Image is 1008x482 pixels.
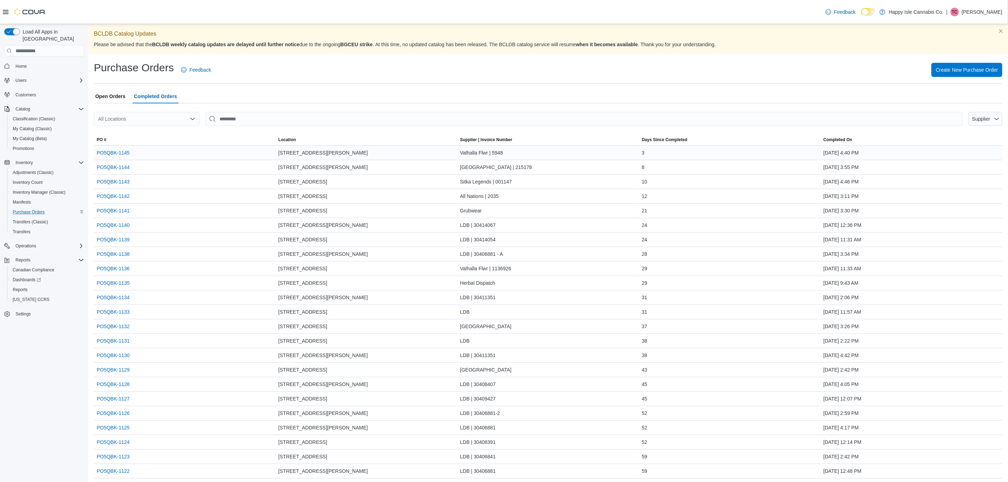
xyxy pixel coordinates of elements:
a: PO5QBK-1130 [97,351,129,360]
button: Operations [1,241,87,251]
button: Reports [1,255,87,265]
span: Completed On [823,137,852,143]
span: Purchase Orders [10,208,84,216]
a: PO5QBK-1123 [97,452,129,461]
input: This is a search bar. After typing your query, hit enter to filter the results lower in the page. [205,112,963,126]
span: [STREET_ADDRESS] [278,279,327,287]
div: Location [278,137,296,143]
strong: BCLDB weekly catalog updates are delayed until further notice [152,42,300,47]
div: Herbal Dispatch [457,276,639,290]
span: [STREET_ADDRESS] [278,322,327,331]
span: [STREET_ADDRESS][PERSON_NAME] [278,467,368,475]
nav: Complex example [4,58,84,337]
span: Days Since Completed [642,137,687,143]
span: My Catalog (Beta) [10,134,84,143]
div: LDB | 30414067 [457,218,639,232]
a: Canadian Compliance [10,266,57,274]
span: 38 [642,337,647,345]
a: [US_STATE] CCRS [10,295,52,304]
a: PO5QBK-1124 [97,438,129,446]
button: Home [1,61,87,71]
span: [DATE] 4:40 PM [823,149,859,157]
div: LDB | 30406881 [457,464,639,478]
span: [STREET_ADDRESS] [278,192,327,200]
span: Purchase Orders [13,209,45,215]
span: Classification (Classic) [13,116,55,122]
span: [DATE] 2:59 PM [823,409,859,417]
span: [DATE] 9:43 AM [823,279,858,287]
button: Adjustments (Classic) [7,168,87,177]
a: Adjustments (Classic) [10,168,56,177]
div: LDB | 30406881 - A [457,247,639,261]
span: [DATE] 11:31 AM [823,235,861,244]
a: Classification (Classic) [10,115,58,123]
span: [DATE] 12:07 PM [823,394,862,403]
p: BCLDB Catalog Updates [94,30,1002,38]
button: Catalog [13,105,33,113]
span: Promotions [10,144,84,153]
p: [PERSON_NAME] [962,8,1002,16]
span: [DATE] 11:33 AM [823,264,861,273]
span: 59 [642,467,647,475]
span: Dashboards [10,276,84,284]
button: Reports [7,285,87,295]
span: Manifests [10,198,84,206]
span: Reports [16,257,30,263]
div: LDB | 30408391 [457,435,639,449]
span: 10 [642,177,647,186]
span: Supplier | Invoice Number [460,137,512,143]
span: Reports [10,285,84,294]
span: Transfers [10,228,84,236]
span: Inventory Manager (Classic) [13,189,66,195]
button: Canadian Compliance [7,265,87,275]
span: [STREET_ADDRESS][PERSON_NAME] [278,380,368,388]
span: 29 [642,264,647,273]
button: Reports [13,256,33,264]
a: Promotions [10,144,37,153]
p: Please be advised that the due to the ongoing . At this time, no updated catalog has been release... [94,41,1002,48]
span: [STREET_ADDRESS] [278,438,327,446]
div: Tarin Cooper [950,8,959,16]
span: 28 [642,250,647,258]
span: Load All Apps in [GEOGRAPHIC_DATA] [20,28,84,42]
span: Home [13,61,84,70]
span: Transfers [13,229,30,235]
span: 52 [642,409,647,417]
a: PO5QBK-1136 [97,264,129,273]
button: Inventory Count [7,177,87,187]
div: Sitka Legends | 001147 [457,175,639,189]
span: [STREET_ADDRESS] [278,206,327,215]
div: Valhalla Flwr | 1136926 [457,261,639,276]
span: Manifests [13,199,31,205]
span: Adjustments (Classic) [10,168,84,177]
a: My Catalog (Beta) [10,134,50,143]
span: [DATE] 2:42 PM [823,452,859,461]
span: [US_STATE] CCRS [13,297,49,302]
a: PO5QBK-1132 [97,322,129,331]
span: [STREET_ADDRESS] [278,452,327,461]
button: Completed On [821,134,1002,145]
span: [DATE] 2:06 PM [823,293,859,302]
button: Users [1,76,87,85]
button: Catalog [1,104,87,114]
a: PO5QBK-1145 [97,149,129,157]
div: All Nations | 2035 [457,189,639,203]
strong: when it becomes available [576,42,638,47]
button: Supplier [968,112,1002,126]
button: Transfers (Classic) [7,217,87,227]
a: PO5QBK-1125 [97,423,129,432]
span: [STREET_ADDRESS][PERSON_NAME] [278,423,368,432]
span: [STREET_ADDRESS] [278,337,327,345]
span: [DATE] 4:46 PM [823,177,859,186]
span: Open Orders [95,89,126,103]
span: [DATE] 4:05 PM [823,380,859,388]
span: Settings [16,311,31,317]
span: 52 [642,423,647,432]
button: Purchase Orders [7,207,87,217]
span: Reports [13,256,84,264]
span: 45 [642,394,647,403]
a: Transfers [10,228,33,236]
button: PO # [94,134,276,145]
a: Home [13,62,30,71]
button: My Catalog (Beta) [7,134,87,144]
